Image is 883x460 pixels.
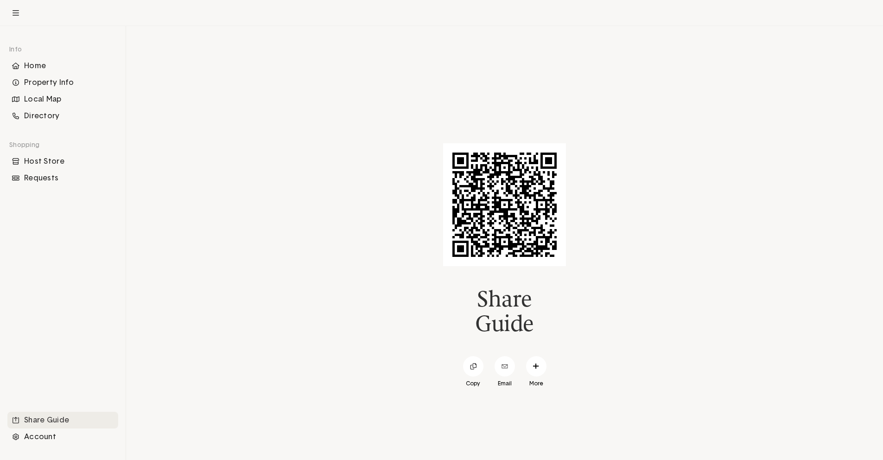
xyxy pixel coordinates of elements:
li: Navigation item [7,57,118,74]
div: Property Info [7,74,118,91]
li: Navigation item [7,74,118,91]
li: Navigation item [7,153,118,170]
div: Host Store [7,153,118,170]
div: Account [7,428,118,445]
div: Local Map [7,91,118,108]
li: Navigation item [7,412,118,428]
h2: Share Guide [475,287,534,336]
div: Requests [7,170,118,186]
li: Navigation item [7,91,118,108]
li: Navigation item [7,170,118,186]
a: Email [495,356,515,388]
a: Copy [463,356,483,388]
div: Home [7,57,118,74]
a: More [526,356,546,388]
img: qr-code [443,143,566,266]
div: Directory [7,108,118,124]
li: Navigation item [7,108,118,124]
div: Share Guide [7,412,118,428]
li: Navigation item [7,428,118,445]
